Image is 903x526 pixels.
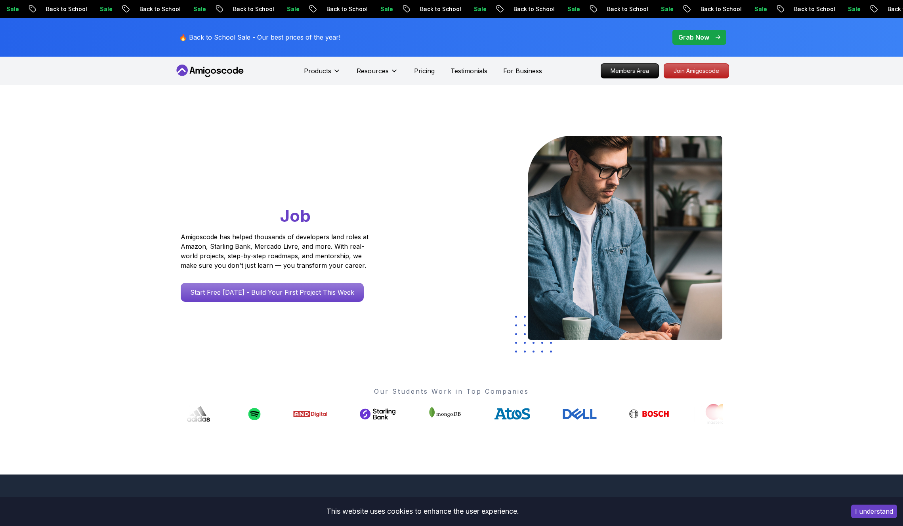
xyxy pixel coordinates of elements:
[601,64,659,78] p: Members Area
[664,64,729,78] p: Join Amigoscode
[648,5,673,13] p: Sale
[367,5,393,13] p: Sale
[451,66,487,76] a: Testimonials
[835,5,860,13] p: Sale
[280,206,311,226] span: Job
[528,136,722,340] img: hero
[274,5,299,13] p: Sale
[181,232,371,270] p: Amigoscode has helped thousands of developers land roles at Amazon, Starling Bank, Mercado Livre,...
[181,283,364,302] a: Start Free [DATE] - Build Your First Project This Week
[181,136,399,227] h1: Go From Learning to Hired: Master Java, Spring Boot & Cloud Skills That Get You the
[500,5,554,13] p: Back to School
[181,387,723,396] p: Our Students Work in Top Companies
[313,5,367,13] p: Back to School
[503,66,542,76] a: For Business
[220,5,274,13] p: Back to School
[461,5,486,13] p: Sale
[554,5,580,13] p: Sale
[407,5,461,13] p: Back to School
[33,5,87,13] p: Back to School
[601,63,659,78] a: Members Area
[6,503,839,520] div: This website uses cookies to enhance the user experience.
[851,505,897,518] button: Accept cookies
[87,5,112,13] p: Sale
[594,5,648,13] p: Back to School
[741,5,767,13] p: Sale
[180,5,206,13] p: Sale
[781,5,835,13] p: Back to School
[304,66,331,76] p: Products
[357,66,398,82] button: Resources
[687,5,741,13] p: Back to School
[357,66,389,76] p: Resources
[126,5,180,13] p: Back to School
[664,63,729,78] a: Join Amigoscode
[304,66,341,82] button: Products
[179,32,340,42] p: 🔥 Back to School Sale - Our best prices of the year!
[678,32,709,42] p: Grab Now
[414,66,435,76] a: Pricing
